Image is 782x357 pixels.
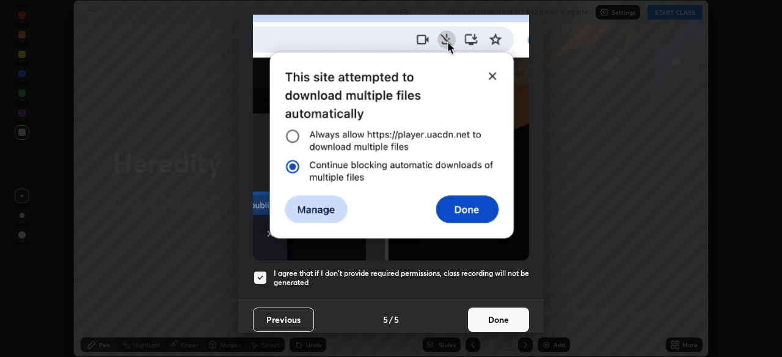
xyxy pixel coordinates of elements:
button: Done [468,308,529,332]
h4: / [389,313,393,326]
h4: 5 [383,313,388,326]
h4: 5 [394,313,399,326]
button: Previous [253,308,314,332]
h5: I agree that if I don't provide required permissions, class recording will not be generated [274,269,529,287]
